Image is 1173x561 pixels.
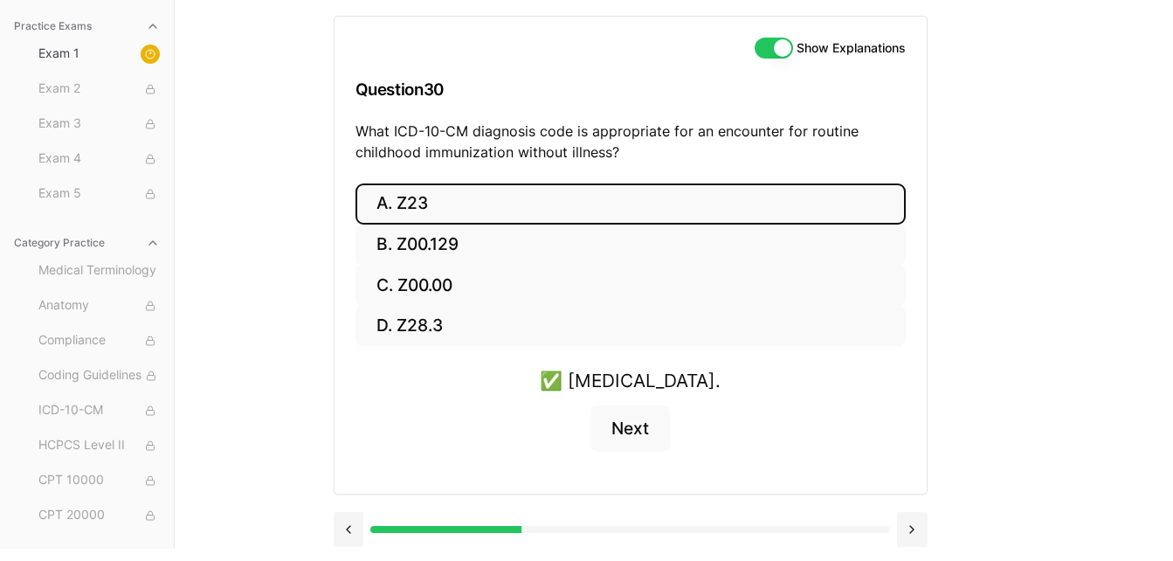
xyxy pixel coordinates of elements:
[355,184,906,225] button: A. Z23
[31,327,167,355] button: Compliance
[31,75,167,103] button: Exam 2
[355,64,906,115] h3: Question 30
[797,42,906,54] label: Show Explanations
[31,257,167,285] button: Medical Terminology
[31,110,167,138] button: Exam 3
[38,149,160,169] span: Exam 4
[31,397,167,425] button: ICD-10-CM
[31,180,167,208] button: Exam 5
[38,184,160,204] span: Exam 5
[31,145,167,173] button: Exam 4
[7,229,167,257] button: Category Practice
[38,296,160,315] span: Anatomy
[38,471,160,490] span: CPT 10000
[7,12,167,40] button: Practice Exams
[31,362,167,390] button: Coding Guidelines
[38,436,160,455] span: HCPCS Level II
[31,432,167,460] button: HCPCS Level II
[31,40,167,68] button: Exam 1
[38,45,160,64] span: Exam 1
[38,261,160,280] span: Medical Terminology
[355,121,906,163] p: What ICD-10-CM diagnosis code is appropriate for an encounter for routine childhood immunization ...
[355,265,906,306] button: C. Z00.00
[38,80,160,99] span: Exam 2
[355,306,906,347] button: D. Z28.3
[38,114,160,134] span: Exam 3
[31,292,167,320] button: Anatomy
[38,331,160,350] span: Compliance
[540,367,721,394] div: ✅ [MEDICAL_DATA].
[31,467,167,495] button: CPT 10000
[38,401,160,420] span: ICD-10-CM
[355,225,906,266] button: B. Z00.129
[38,506,160,525] span: CPT 20000
[31,502,167,530] button: CPT 20000
[38,366,160,385] span: Coding Guidelines
[590,405,670,453] button: Next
